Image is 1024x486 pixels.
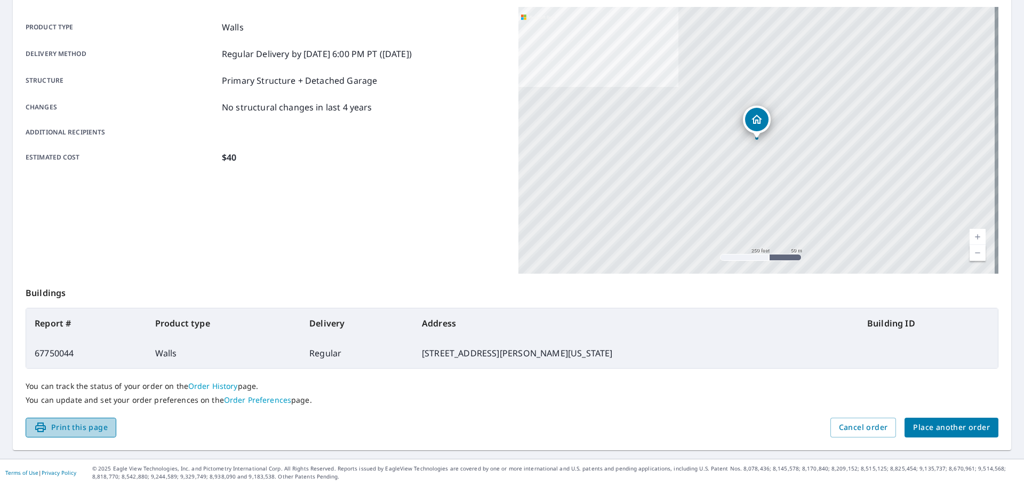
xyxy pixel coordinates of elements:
[743,106,771,139] div: Dropped pin, building 1, Residential property, 19965 Erskin St NE Wyoming, MN 55092
[224,395,291,405] a: Order Preferences
[301,308,413,338] th: Delivery
[26,21,218,34] p: Product type
[34,421,108,434] span: Print this page
[188,381,238,391] a: Order History
[26,381,998,391] p: You can track the status of your order on the page.
[413,338,859,368] td: [STREET_ADDRESS][PERSON_NAME][US_STATE]
[413,308,859,338] th: Address
[147,308,301,338] th: Product type
[5,469,38,476] a: Terms of Use
[26,418,116,437] button: Print this page
[26,47,218,60] p: Delivery method
[26,74,218,87] p: Structure
[147,338,301,368] td: Walls
[26,395,998,405] p: You can update and set your order preferences on the page.
[222,101,372,114] p: No structural changes in last 4 years
[905,418,998,437] button: Place another order
[26,101,218,114] p: Changes
[830,418,897,437] button: Cancel order
[26,128,218,137] p: Additional recipients
[26,308,147,338] th: Report #
[92,465,1019,481] p: © 2025 Eagle View Technologies, Inc. and Pictometry International Corp. All Rights Reserved. Repo...
[970,245,986,261] a: Current Level 17, Zoom Out
[839,421,888,434] span: Cancel order
[301,338,413,368] td: Regular
[26,274,998,308] p: Buildings
[222,21,244,34] p: Walls
[970,229,986,245] a: Current Level 17, Zoom In
[42,469,76,476] a: Privacy Policy
[222,151,236,164] p: $40
[913,421,990,434] span: Place another order
[5,469,76,476] p: |
[26,151,218,164] p: Estimated cost
[222,74,377,87] p: Primary Structure + Detached Garage
[222,47,412,60] p: Regular Delivery by [DATE] 6:00 PM PT ([DATE])
[26,338,147,368] td: 67750044
[859,308,998,338] th: Building ID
